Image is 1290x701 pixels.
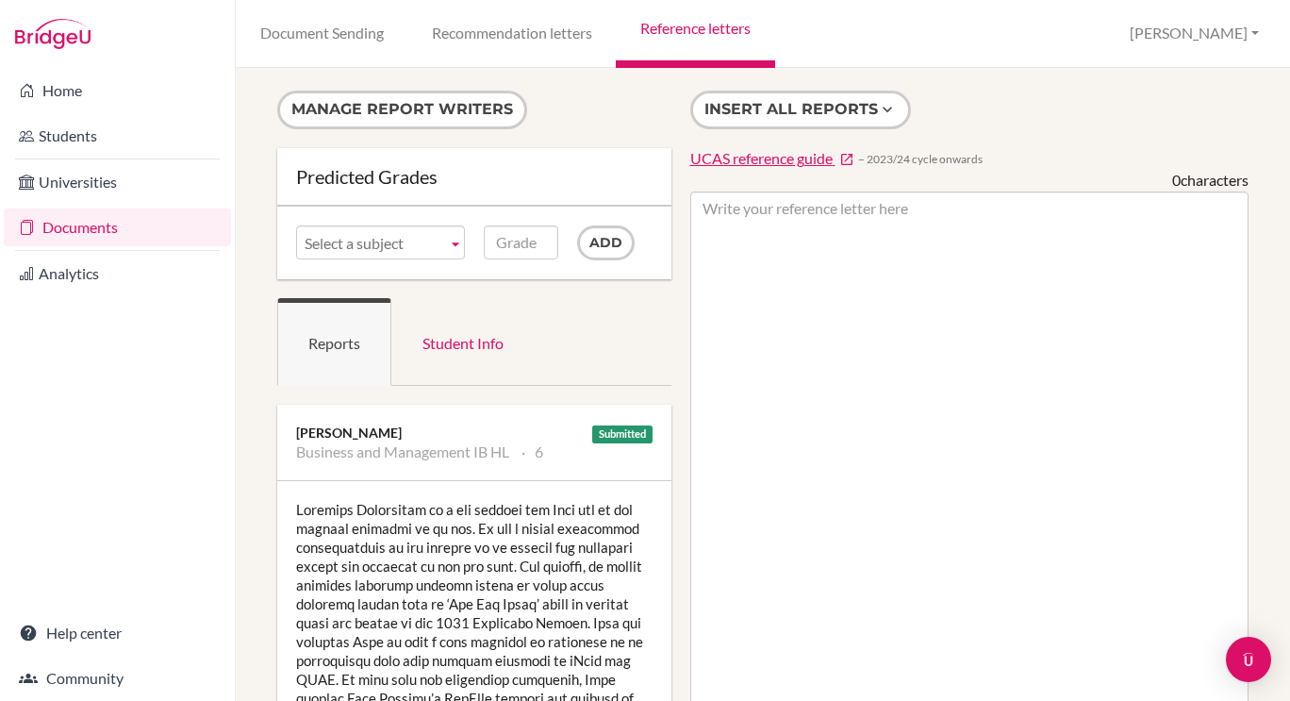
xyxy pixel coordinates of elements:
a: Universities [4,163,231,201]
input: Add [577,225,635,260]
a: Reports [277,298,391,386]
span: 0 [1172,171,1181,189]
button: Insert all reports [690,91,911,129]
span: Select a subject [305,226,439,260]
span: − 2023/24 cycle onwards [858,151,983,167]
a: Home [4,72,231,109]
div: [PERSON_NAME] [296,424,653,442]
li: Business and Management IB HL [296,442,509,461]
a: Student Info [391,298,535,386]
input: Grade [484,225,558,259]
a: Community [4,659,231,697]
a: Students [4,117,231,155]
a: Documents [4,209,231,246]
img: Bridge-U [15,19,91,49]
button: [PERSON_NAME] [1121,16,1267,51]
div: Predicted Grades [296,167,653,186]
a: UCAS reference guide [690,148,854,170]
span: UCAS reference guide [690,149,833,167]
li: 6 [521,442,543,461]
div: Submitted [592,426,653,443]
a: Help center [4,614,231,652]
div: characters [1172,170,1249,192]
button: Manage report writers [277,91,527,129]
div: Open Intercom Messenger [1226,637,1271,682]
a: Analytics [4,255,231,292]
